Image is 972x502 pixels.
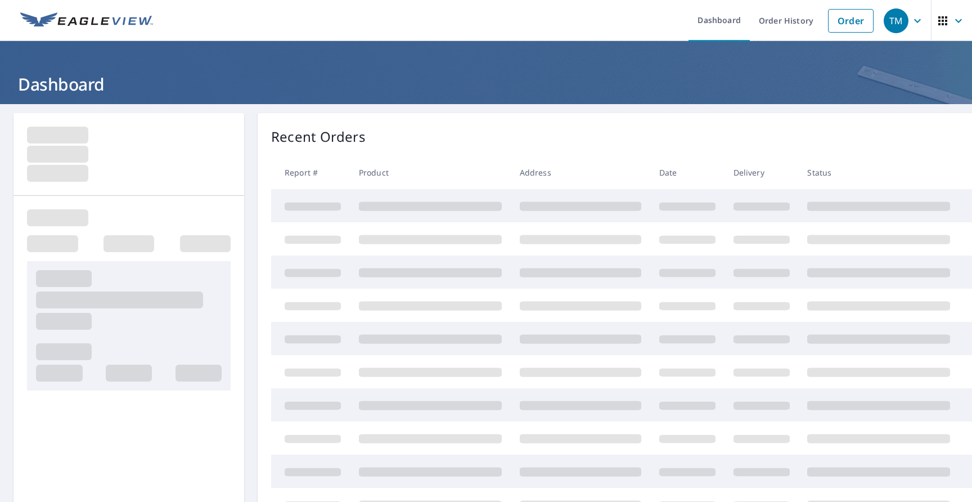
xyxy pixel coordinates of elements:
[271,127,366,147] p: Recent Orders
[271,156,350,189] th: Report #
[350,156,511,189] th: Product
[13,73,958,96] h1: Dashboard
[828,9,874,33] a: Order
[20,12,153,29] img: EV Logo
[884,8,908,33] div: TM
[798,156,959,189] th: Status
[650,156,724,189] th: Date
[724,156,799,189] th: Delivery
[511,156,650,189] th: Address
